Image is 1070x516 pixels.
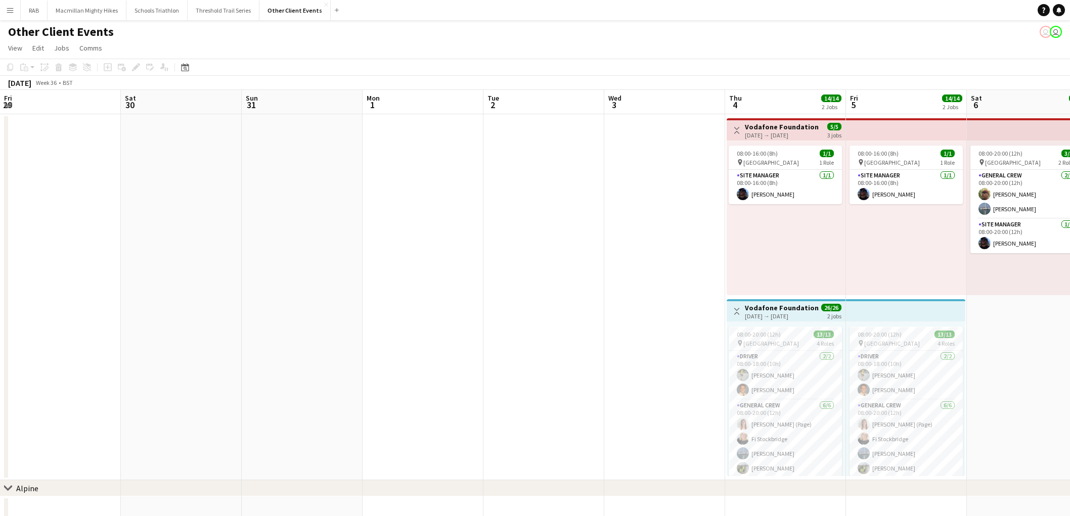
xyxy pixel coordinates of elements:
[8,78,31,88] div: [DATE]
[850,400,963,507] app-card-role: General Crew6/608:00-20:00 (12h)[PERSON_NAME] (Page)Fi Stockbridge[PERSON_NAME][PERSON_NAME]
[850,170,963,204] app-card-role: Site Manager1/108:00-16:00 (8h)[PERSON_NAME]
[3,99,12,111] span: 29
[48,1,126,20] button: Macmillan Mighty Hikes
[737,331,781,338] span: 08:00-20:00 (12h)
[729,146,842,204] app-job-card: 08:00-16:00 (8h)1/1 [GEOGRAPHIC_DATA]1 RoleSite Manager1/108:00-16:00 (8h)[PERSON_NAME]
[745,131,819,139] div: [DATE] → [DATE]
[822,103,841,111] div: 2 Jobs
[737,150,778,157] span: 08:00-16:00 (8h)
[486,99,499,111] span: 2
[814,331,834,338] span: 13/13
[827,130,841,139] div: 3 jobs
[33,79,59,86] span: Week 36
[864,159,920,166] span: [GEOGRAPHIC_DATA]
[827,311,841,320] div: 2 jobs
[729,326,842,476] app-job-card: 08:00-20:00 (12h)13/13 [GEOGRAPHIC_DATA]4 RolesDriver2/208:00-18:00 (10h)[PERSON_NAME][PERSON_NAM...
[8,43,22,53] span: View
[365,99,380,111] span: 1
[607,99,621,111] span: 3
[827,123,841,130] span: 5/5
[1040,26,1052,38] app-user-avatar: Liz Sutton
[246,93,258,103] span: Sun
[850,146,963,204] app-job-card: 08:00-16:00 (8h)1/1 [GEOGRAPHIC_DATA]1 RoleSite Manager1/108:00-16:00 (8h)[PERSON_NAME]
[608,93,621,103] span: Wed
[16,483,38,493] div: Alpine
[864,340,920,347] span: [GEOGRAPHIC_DATA]
[938,340,955,347] span: 4 Roles
[941,150,955,157] span: 1/1
[50,41,73,55] a: Jobs
[367,93,380,103] span: Mon
[745,122,819,131] h3: Vodafone Foundation
[125,93,136,103] span: Sat
[743,159,799,166] span: [GEOGRAPHIC_DATA]
[850,326,963,476] app-job-card: 08:00-20:00 (12h)13/13 [GEOGRAPHIC_DATA]4 RolesDriver2/208:00-18:00 (10h)[PERSON_NAME][PERSON_NAM...
[849,99,858,111] span: 5
[729,400,842,507] app-card-role: General Crew6/608:00-20:00 (12h)[PERSON_NAME] (Page)Fi Stockbridge[PERSON_NAME][PERSON_NAME]
[28,41,48,55] a: Edit
[126,1,188,20] button: Schools Triathlon
[850,351,963,400] app-card-role: Driver2/208:00-18:00 (10h)[PERSON_NAME][PERSON_NAME]
[817,340,834,347] span: 4 Roles
[943,103,962,111] div: 2 Jobs
[75,41,106,55] a: Comms
[978,150,1022,157] span: 08:00-20:00 (12h)
[940,159,955,166] span: 1 Role
[850,93,858,103] span: Fri
[729,351,842,400] app-card-role: Driver2/208:00-18:00 (10h)[PERSON_NAME][PERSON_NAME]
[21,1,48,20] button: RAB
[244,99,258,111] span: 31
[4,41,26,55] a: View
[63,79,73,86] div: BST
[188,1,259,20] button: Threshold Trail Series
[259,1,331,20] button: Other Client Events
[858,150,899,157] span: 08:00-16:00 (8h)
[487,93,499,103] span: Tue
[942,95,962,102] span: 14/14
[123,99,136,111] span: 30
[79,43,102,53] span: Comms
[985,159,1041,166] span: [GEOGRAPHIC_DATA]
[745,312,819,320] div: [DATE] → [DATE]
[971,93,982,103] span: Sat
[728,99,742,111] span: 4
[743,340,799,347] span: [GEOGRAPHIC_DATA]
[969,99,982,111] span: 6
[745,303,819,312] h3: Vodafone Foundation
[4,93,12,103] span: Fri
[821,304,841,311] span: 26/26
[32,43,44,53] span: Edit
[729,170,842,204] app-card-role: Site Manager1/108:00-16:00 (8h)[PERSON_NAME]
[821,95,841,102] span: 14/14
[934,331,955,338] span: 13/13
[858,331,902,338] span: 08:00-20:00 (12h)
[8,24,114,39] h1: Other Client Events
[54,43,69,53] span: Jobs
[729,93,742,103] span: Thu
[1050,26,1062,38] app-user-avatar: Liz Sutton
[819,159,834,166] span: 1 Role
[820,150,834,157] span: 1/1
